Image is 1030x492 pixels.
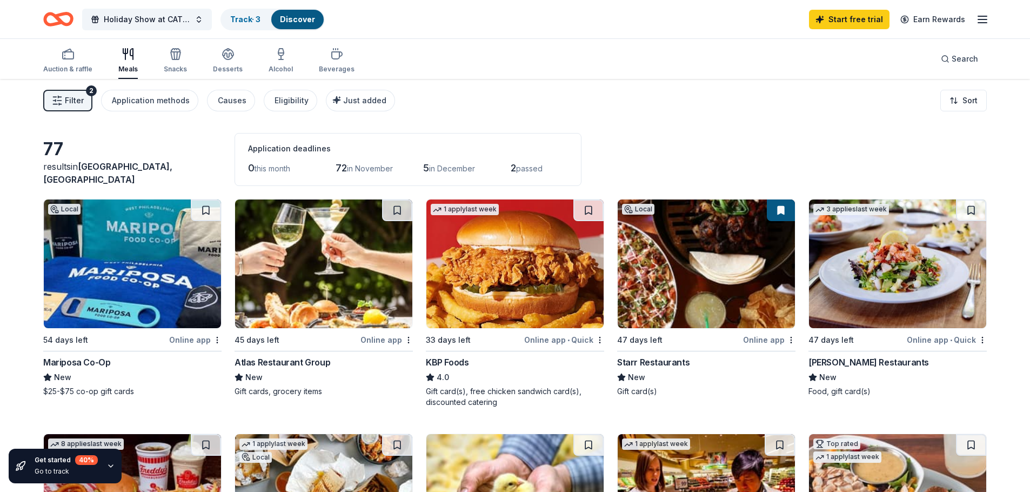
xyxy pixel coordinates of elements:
[230,15,260,24] a: Track· 3
[112,94,190,107] div: Application methods
[280,15,315,24] a: Discover
[43,161,172,185] span: in
[326,90,395,111] button: Just added
[235,200,412,328] img: Image for Atlas Restaurant Group
[808,199,987,397] a: Image for Cameron Mitchell Restaurants3 applieslast week47 days leftOnline app•Quick[PERSON_NAME]...
[269,43,293,79] button: Alcohol
[336,162,347,174] span: 72
[35,467,98,476] div: Go to track
[218,94,246,107] div: Causes
[618,200,795,328] img: Image for Starr Restaurants
[808,386,987,397] div: Food, gift card(s)
[617,386,795,397] div: Gift card(s)
[43,160,222,186] div: results
[118,65,138,74] div: Meals
[220,9,325,30] button: Track· 3Discover
[43,356,110,369] div: Mariposa Co-Op
[248,162,255,174] span: 0
[808,334,854,347] div: 47 days left
[207,90,255,111] button: Causes
[235,386,413,397] div: Gift cards, grocery items
[426,200,604,328] img: Image for KBP Foods
[437,371,449,384] span: 4.0
[743,333,795,347] div: Online app
[423,162,429,174] span: 5
[622,204,654,215] div: Local
[235,199,413,397] a: Image for Atlas Restaurant Group45 days leftOnline appAtlas Restaurant GroupNewGift cards, grocer...
[809,200,986,328] img: Image for Cameron Mitchell Restaurants
[813,438,860,449] div: Top rated
[622,438,690,450] div: 1 apply last week
[43,138,222,160] div: 77
[43,90,92,111] button: Filter2
[809,10,889,29] a: Start free trial
[319,43,355,79] button: Beverages
[516,164,543,173] span: passed
[524,333,604,347] div: Online app Quick
[429,164,475,173] span: in December
[426,334,471,347] div: 33 days left
[426,199,604,408] a: Image for KBP Foods1 applylast week33 days leftOnline app•QuickKBP Foods4.0Gift card(s), free chi...
[43,334,88,347] div: 54 days left
[86,85,97,96] div: 2
[813,451,881,463] div: 1 apply last week
[213,65,243,74] div: Desserts
[343,96,386,105] span: Just added
[48,438,124,450] div: 8 applies last week
[239,438,307,450] div: 1 apply last week
[950,336,952,344] span: •
[962,94,978,107] span: Sort
[819,371,837,384] span: New
[169,333,222,347] div: Online app
[319,65,355,74] div: Beverages
[426,386,604,408] div: Gift card(s), free chicken sandwich card(s), discounted catering
[43,43,92,79] button: Auction & raffle
[43,199,222,397] a: Image for Mariposa Co-OpLocal54 days leftOnline appMariposa Co-OpNew$25-$75 co-op gift cards
[907,333,987,347] div: Online app Quick
[617,356,690,369] div: Starr Restaurants
[118,43,138,79] button: Meals
[360,333,413,347] div: Online app
[808,356,929,369] div: [PERSON_NAME] Restaurants
[255,164,290,173] span: this month
[235,334,279,347] div: 45 days left
[239,452,272,463] div: Local
[82,9,212,30] button: Holiday Show at CATCH
[431,204,499,215] div: 1 apply last week
[248,142,568,155] div: Application deadlines
[65,94,84,107] span: Filter
[48,204,81,215] div: Local
[213,43,243,79] button: Desserts
[101,90,198,111] button: Application methods
[264,90,317,111] button: Eligibility
[235,356,330,369] div: Atlas Restaurant Group
[43,161,172,185] span: [GEOGRAPHIC_DATA], [GEOGRAPHIC_DATA]
[347,164,393,173] span: in November
[269,65,293,74] div: Alcohol
[894,10,972,29] a: Earn Rewards
[44,200,221,328] img: Image for Mariposa Co-Op
[813,204,889,215] div: 3 applies last week
[940,90,987,111] button: Sort
[43,65,92,74] div: Auction & raffle
[628,371,645,384] span: New
[75,455,98,465] div: 40 %
[567,336,570,344] span: •
[35,455,98,465] div: Get started
[932,48,987,70] button: Search
[511,162,516,174] span: 2
[43,386,222,397] div: $25-$75 co-op gift cards
[43,6,73,32] a: Home
[426,356,469,369] div: KBP Foods
[164,43,187,79] button: Snacks
[617,334,663,347] div: 47 days left
[54,371,71,384] span: New
[245,371,263,384] span: New
[164,65,187,74] div: Snacks
[104,13,190,26] span: Holiday Show at CATCH
[275,94,309,107] div: Eligibility
[617,199,795,397] a: Image for Starr RestaurantsLocal47 days leftOnline appStarr RestaurantsNewGift card(s)
[952,52,978,65] span: Search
